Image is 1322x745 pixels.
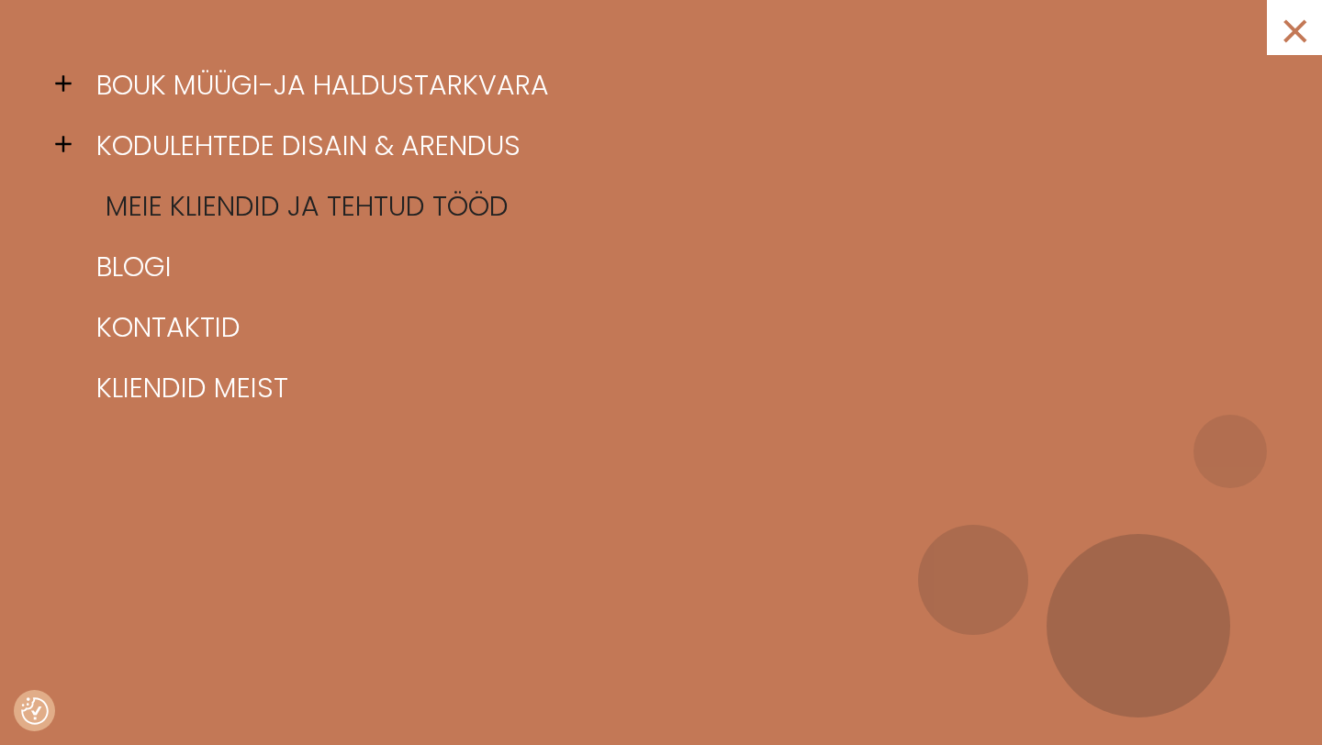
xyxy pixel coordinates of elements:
a: Blogi [83,237,1267,297]
a: Kodulehtede disain & arendus [83,116,1267,176]
button: Nõusolekueelistused [21,697,49,725]
a: Kontaktid [83,297,1267,358]
a: BOUK müügi-ja haldustarkvara [83,55,1267,116]
a: Kliendid meist [83,358,1267,418]
img: Revisit consent button [21,697,49,725]
a: Meie kliendid ja tehtud tööd [92,176,1276,237]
